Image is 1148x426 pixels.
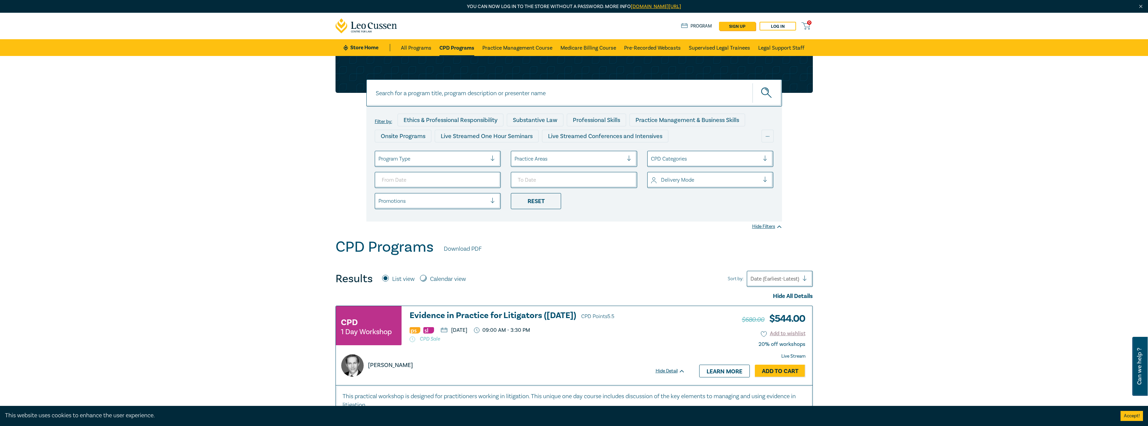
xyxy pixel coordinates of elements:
a: Program [681,22,712,30]
small: 1 Day Workshop [341,328,392,335]
input: Search for a program title, program description or presenter name [366,79,782,107]
div: Practice Management & Business Skills [629,114,745,126]
input: From Date [375,172,501,188]
div: Live Streamed Conferences and Intensives [542,130,668,142]
input: select [378,197,380,205]
a: All Programs [401,39,431,56]
button: Add to wishlist [761,330,805,338]
div: Professional Skills [567,114,626,126]
h3: Evidence in Practice for Litigators ([DATE]) [410,311,685,321]
a: sign up [719,22,756,31]
div: Ethics & Professional Responsibility [398,114,503,126]
label: Calendar view [430,275,466,284]
label: List view [392,275,415,284]
p: You can now log in to the store without a password. More info [336,3,813,10]
button: Accept cookies [1121,411,1143,421]
input: select [651,155,652,163]
a: Learn more [699,365,750,377]
div: Live Streamed One Hour Seminars [435,130,539,142]
a: Legal Support Staff [758,39,804,56]
div: Hide All Details [336,292,813,301]
div: 10 CPD Point Packages [565,146,638,159]
p: This practical workshop is designed for practitioners working in litigation. This unique one day ... [343,392,806,410]
div: Live Streamed Practical Workshops [375,146,481,159]
input: select [515,155,516,163]
input: select [651,176,652,184]
div: This website uses cookies to enhance the user experience. [5,411,1110,420]
a: CPD Programs [439,39,474,56]
img: Close [1138,4,1144,9]
div: Hide Detail [656,368,692,374]
div: Pre-Recorded Webcasts [484,146,561,159]
a: Supervised Legal Trainees [689,39,750,56]
div: Reset [511,193,561,209]
p: 09:00 AM - 3:30 PM [474,327,530,333]
h4: Results [336,272,373,286]
img: Professional Skills [410,327,420,333]
div: 20% off workshops [759,341,805,348]
span: 0 [807,20,811,25]
div: Onsite Programs [375,130,431,142]
a: Pre-Recorded Webcasts [624,39,681,56]
a: Practice Management Course [482,39,552,56]
input: To Date [511,172,637,188]
p: [DATE] [441,327,467,333]
strong: Live Stream [781,353,805,359]
div: Hide Filters [752,223,782,230]
h3: CPD [341,316,358,328]
a: Download PDF [444,245,482,253]
input: Sort by [750,275,752,283]
p: CPD Sale [410,336,685,342]
img: Substantive Law [423,327,434,333]
label: Filter by: [375,119,392,124]
span: CPD Points 5.5 [581,313,614,320]
span: $680.00 [742,315,764,324]
a: Add to Cart [755,365,805,377]
h3: $ 544.00 [742,311,805,326]
div: ... [762,130,774,142]
a: [DOMAIN_NAME][URL] [631,3,681,10]
a: Log in [760,22,796,31]
div: National Programs [642,146,703,159]
a: Medicare Billing Course [560,39,616,56]
img: https://s3.ap-southeast-2.amazonaws.com/leo-cussen-store-production-content/Contacts/Brad%20Wrigh... [341,354,364,377]
input: select [378,155,380,163]
span: Can we help ? [1136,341,1143,392]
div: Substantive Law [507,114,563,126]
h1: CPD Programs [336,238,434,256]
a: Evidence in Practice for Litigators ([DATE]) CPD Points5.5 [410,311,685,321]
span: Sort by: [728,275,743,283]
a: Store Home [344,44,390,51]
p: [PERSON_NAME] [368,361,413,370]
